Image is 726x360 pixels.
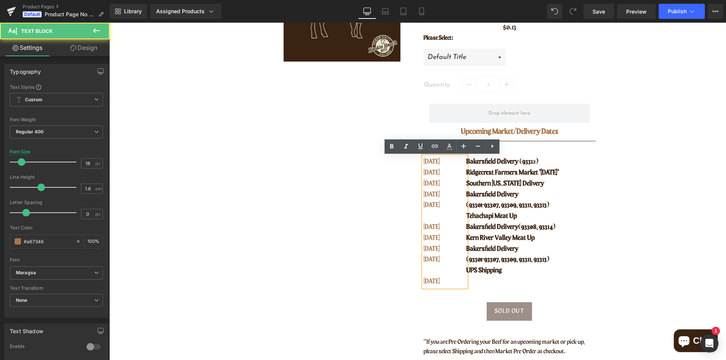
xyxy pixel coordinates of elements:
span: Sold Out [385,286,415,292]
p: [DATE] [314,232,347,243]
p: [DATE] [314,221,347,232]
a: Laptop [376,4,394,19]
button: Sold Out [377,280,423,298]
a: Design [56,39,111,56]
div: Font Weight [10,117,103,122]
span: Publish [668,8,687,14]
span: (93301-93307, 93309, 93311, 93313) [357,179,440,186]
p: [DATE] [314,199,347,210]
span: Bakersfield Delivery [357,168,409,175]
span: [DATE] [314,136,331,142]
div: Line Height [10,175,103,180]
span: (93301-93307, 93309, 93311, 93313) [357,233,440,240]
span: Product Page No Dropdown [45,11,95,17]
a: Product Pages [23,4,110,10]
button: Publish [659,4,705,19]
h1: Upcoming Market/Delivery Dates [314,104,486,114]
div: Letter Spacing [10,200,103,205]
button: More [708,4,723,19]
a: Preview [617,4,656,19]
p: [DATE] [314,253,347,264]
div: Text Styles [10,84,103,90]
p: [DATE] [314,210,347,221]
div: Text Color [10,225,103,230]
span: Kern River Valley Meat Up [357,212,425,219]
span: Bakersfield Delivery (93312) [357,136,429,142]
input: Color [24,237,72,246]
div: Assigned Products [156,8,215,15]
i: Maragsa [16,270,36,276]
a: Desktop [358,4,376,19]
p: **If you are Pre-Ordering your Beef for an upcoming market or pick-up, please select Shipping and... [314,315,486,334]
span: Default [23,11,42,17]
div: Typography [10,64,41,75]
span: Save [593,8,605,15]
span: [DATE] [314,168,331,175]
strong: Please Select: [314,12,344,19]
b: Regular 400 [16,129,44,134]
span: Tehachapi Meat Up [357,190,408,197]
label: Quantity [314,59,352,66]
div: Font [10,257,103,263]
span: UPS Shipping [357,244,392,251]
button: Redo [565,4,580,19]
a: Mobile [413,4,431,19]
span: (93308, 93314) [409,201,446,208]
a: New Library [110,4,147,19]
span: Bakersfield Delivery [357,201,409,208]
p: [DATE] [314,145,347,156]
p: [DATE] [314,177,347,188]
div: Text Transform [10,286,103,291]
b: Custom [25,97,42,103]
div: Open Intercom Messenger [700,334,718,352]
span: Library [124,8,142,15]
span: Bakersfield Delivery [357,223,409,230]
span: px [95,161,102,166]
p: [DATE] [314,156,347,167]
span: Southern [US_STATE] Delivery [357,158,435,164]
span: em [95,186,102,191]
div: Enable [10,343,79,351]
span: px [95,212,102,216]
a: Tablet [394,4,413,19]
div: Font Size [10,149,31,155]
span: Ridgecrest Farmers Market *[DATE]* [357,147,450,153]
span: Text Block [21,28,53,34]
span: Preview [626,8,647,15]
button: Undo [547,4,562,19]
div: Text Shadow [10,324,43,334]
b: None [16,297,28,303]
div: % [84,235,102,248]
inbox-online-store-chat: Shopify online store chat [562,307,611,331]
